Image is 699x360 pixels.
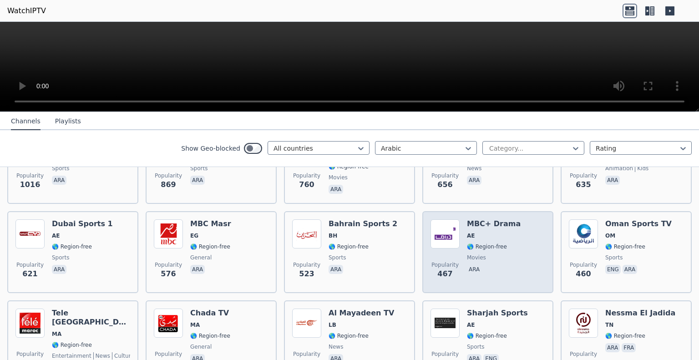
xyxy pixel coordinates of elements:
[329,219,397,228] h6: Bahrain Sports 2
[155,172,182,179] span: Popularity
[190,309,230,318] h6: Chada TV
[190,219,231,228] h6: MBC Masr
[52,352,91,360] span: entertainment
[52,165,69,172] span: sports
[467,321,475,329] span: AE
[15,219,45,248] img: Dubai Sports 1
[569,219,598,248] img: Oman Sports TV
[190,321,200,329] span: MA
[635,165,648,172] span: kids
[329,309,394,318] h6: Al Mayadeen TV
[467,343,484,350] span: sports
[605,332,645,340] span: 🌎 Region-free
[570,172,597,179] span: Popularity
[467,265,481,274] p: ara
[467,232,475,239] span: AE
[431,219,460,248] img: MBC+ Drama
[431,261,459,269] span: Popularity
[11,113,41,130] button: Channels
[190,254,212,261] span: general
[467,254,486,261] span: movies
[576,179,591,190] span: 635
[570,350,597,358] span: Popularity
[605,321,613,329] span: TN
[190,165,208,172] span: sports
[605,265,621,274] p: eng
[605,176,620,185] p: ara
[437,269,452,279] span: 467
[52,219,113,228] h6: Dubai Sports 1
[52,176,66,185] p: ara
[605,343,620,352] p: ara
[161,179,176,190] span: 869
[329,174,348,181] span: movies
[329,343,343,350] span: news
[190,232,198,239] span: EG
[293,261,320,269] span: Popularity
[329,332,369,340] span: 🌎 Region-free
[467,243,507,250] span: 🌎 Region-free
[329,265,343,274] p: ara
[623,265,637,274] p: ara
[431,350,459,358] span: Popularity
[605,232,615,239] span: OM
[299,269,314,279] span: 523
[605,309,675,318] h6: Nessma El Jadida
[431,172,459,179] span: Popularity
[190,176,205,185] p: ara
[467,176,481,185] p: ara
[622,343,636,352] p: fra
[52,341,92,349] span: 🌎 Region-free
[16,172,44,179] span: Popularity
[15,309,45,338] img: Tele Maroc
[52,265,66,274] p: ara
[293,350,320,358] span: Popularity
[7,5,46,16] a: WatchIPTV
[190,265,205,274] p: ara
[605,254,623,261] span: sports
[154,219,183,248] img: MBC Masr
[190,243,230,250] span: 🌎 Region-free
[55,113,81,130] button: Playlists
[154,309,183,338] img: Chada TV
[605,243,645,250] span: 🌎 Region-free
[329,185,343,194] p: ara
[292,219,321,248] img: Bahrain Sports 2
[467,332,507,340] span: 🌎 Region-free
[329,254,346,261] span: sports
[93,352,110,360] span: news
[16,350,44,358] span: Popularity
[569,309,598,338] img: Nessma El Jadida
[605,219,672,228] h6: Oman Sports TV
[576,269,591,279] span: 460
[16,261,44,269] span: Popularity
[155,261,182,269] span: Popularity
[431,309,460,338] img: Sharjah Sports
[437,179,452,190] span: 656
[190,343,212,350] span: general
[52,330,61,338] span: MA
[299,179,314,190] span: 760
[467,219,521,228] h6: MBC+ Drama
[190,332,230,340] span: 🌎 Region-free
[161,269,176,279] span: 576
[22,269,37,279] span: 621
[181,144,240,153] label: Show Geo-blocked
[52,232,60,239] span: AE
[52,309,130,327] h6: Tele [GEOGRAPHIC_DATA]
[329,232,337,239] span: BH
[52,254,69,261] span: sports
[467,309,528,318] h6: Sharjah Sports
[52,243,92,250] span: 🌎 Region-free
[467,165,481,172] span: news
[112,352,134,360] span: culture
[570,261,597,269] span: Popularity
[293,172,320,179] span: Popularity
[605,165,633,172] span: animation
[292,309,321,338] img: Al Mayadeen TV
[329,321,336,329] span: LB
[329,243,369,250] span: 🌎 Region-free
[20,179,41,190] span: 1016
[155,350,182,358] span: Popularity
